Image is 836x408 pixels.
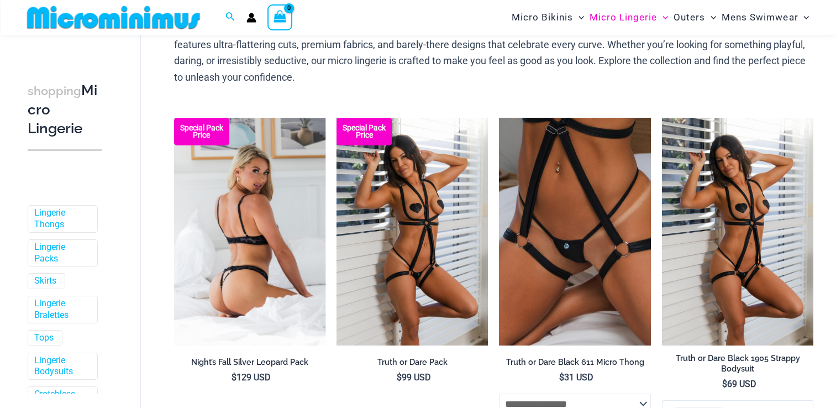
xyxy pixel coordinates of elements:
a: Night’s Fall Silver Leopard Pack [174,357,325,372]
a: View Shopping Cart, empty [267,4,293,30]
a: Lingerie Thongs [34,207,89,231]
a: Mens SwimwearMenu ToggleMenu Toggle [719,3,812,32]
a: Micro LingerieMenu ToggleMenu Toggle [587,3,671,32]
bdi: 99 USD [397,372,431,383]
span: $ [232,372,236,383]
a: Truth or Dare Black 1905 Strappy Bodysuit [662,353,813,378]
a: Truth or Dare Black 1905 Bodysuit 611 Micro 07 Truth or Dare Black 1905 Bodysuit 611 Micro 06Trut... [336,118,488,345]
h3: Micro Lingerie [28,81,102,138]
a: Lingerie Packs [34,242,89,265]
a: Truth or Dare Black Micro 02Truth or Dare Black 1905 Bodysuit 611 Micro 12Truth or Dare Black 190... [499,118,650,345]
span: $ [559,372,564,383]
b: Special Pack Price [336,124,392,139]
h2: Truth or Dare Black 611 Micro Thong [499,357,650,368]
span: Menu Toggle [798,3,809,32]
a: Micro BikinisMenu ToggleMenu Toggle [509,3,587,32]
span: $ [722,379,727,389]
a: Account icon link [246,13,256,23]
img: Nights Fall Silver Leopard 1036 Bra 6046 Thong 11 [174,118,325,345]
span: Menu Toggle [657,3,668,32]
span: Micro Lingerie [590,3,657,32]
a: Truth or Dare Black 611 Micro Thong [499,357,650,372]
nav: Site Navigation [507,2,814,33]
a: OutersMenu ToggleMenu Toggle [671,3,719,32]
span: Menu Toggle [705,3,716,32]
a: Skirts [34,275,56,287]
a: Lingerie Bodysuits [34,354,89,378]
h2: Truth or Dare Black 1905 Strappy Bodysuit [662,353,813,374]
a: Truth or Dare Black 1905 Bodysuit 611 Micro 07Truth or Dare Black 1905 Bodysuit 611 Micro 05Truth... [662,118,813,345]
img: Truth or Dare Black Micro 02 [499,118,650,345]
b: Special Pack Price [174,124,229,139]
a: Truth or Dare Pack [336,357,488,372]
span: Outers [674,3,705,32]
img: MM SHOP LOGO FLAT [23,5,204,30]
a: Tops [34,332,54,344]
p: Seduction meets confidence with Microminimus micro lingerie. Designed for those who embrace their... [174,20,813,86]
span: shopping [28,84,81,98]
span: Mens Swimwear [722,3,798,32]
bdi: 31 USD [559,372,593,383]
bdi: 69 USD [722,379,756,389]
img: Truth or Dare Black 1905 Bodysuit 611 Micro 07 [662,118,813,345]
span: Menu Toggle [573,3,584,32]
span: $ [397,372,402,383]
a: Nights Fall Silver Leopard 1036 Bra 6046 Thong 09v2 Nights Fall Silver Leopard 1036 Bra 6046 Thon... [174,118,325,345]
span: Micro Bikinis [512,3,573,32]
bdi: 129 USD [232,372,271,383]
h2: Truth or Dare Pack [336,357,488,368]
img: Truth or Dare Black 1905 Bodysuit 611 Micro 07 [336,118,488,345]
h2: Night’s Fall Silver Leopard Pack [174,357,325,368]
a: Lingerie Bralettes [34,298,89,321]
a: Search icon link [225,11,235,24]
